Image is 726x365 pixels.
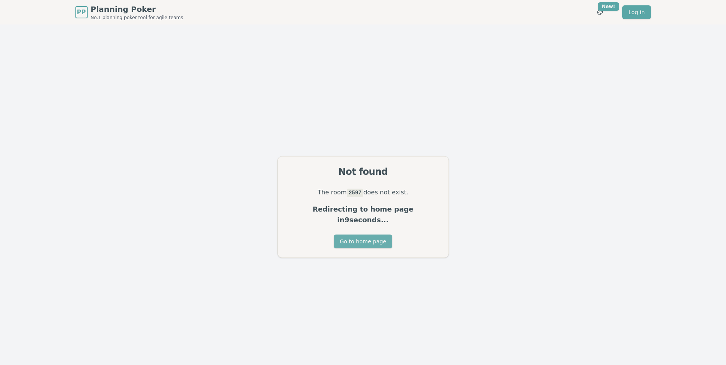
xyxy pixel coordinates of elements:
span: No.1 planning poker tool for agile teams [91,15,183,21]
p: Redirecting to home page in 9 seconds... [287,204,439,225]
a: PPPlanning PokerNo.1 planning poker tool for agile teams [75,4,183,21]
code: 2597 [347,189,363,197]
button: New! [593,5,607,19]
a: Log in [622,5,651,19]
p: The room does not exist. [287,187,439,198]
span: PP [77,8,86,17]
div: Not found [287,166,439,178]
button: Go to home page [334,235,392,248]
div: New! [598,2,620,11]
span: Planning Poker [91,4,183,15]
